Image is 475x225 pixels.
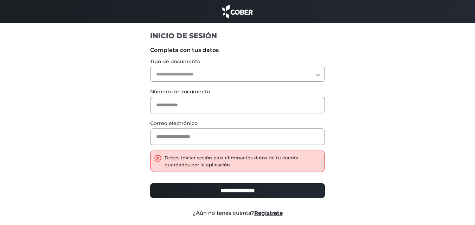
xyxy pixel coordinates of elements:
[150,58,325,65] label: Tipo de documento
[150,88,325,95] label: Número de documento
[150,46,325,54] label: Completa con tus datos
[220,4,255,19] img: cober_marca.png
[150,31,325,40] h1: INICIO DE SESIÓN
[165,154,321,168] div: Debés iniciar sesión para eliminar los datos de tu cuenta guardados por la aplicación
[254,210,283,216] a: Registrate
[150,120,325,127] label: Correo electrónico
[145,209,330,217] div: ¿Aún no tenés cuenta?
